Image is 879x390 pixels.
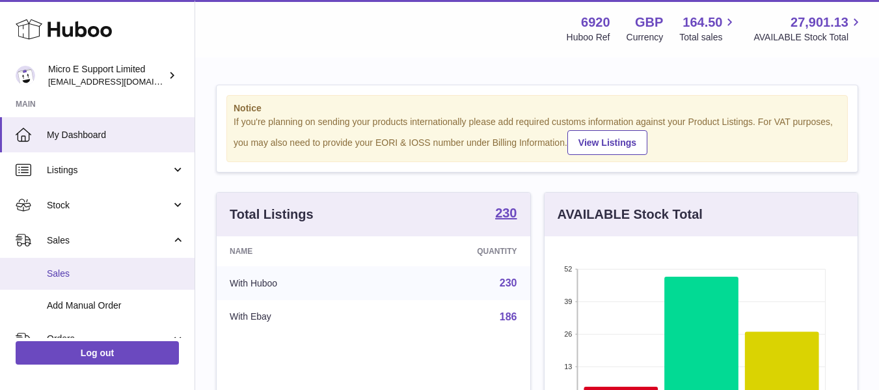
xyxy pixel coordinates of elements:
[627,31,664,44] div: Currency
[564,330,572,338] text: 26
[47,268,185,280] span: Sales
[679,31,737,44] span: Total sales
[47,129,185,141] span: My Dashboard
[635,14,663,31] strong: GBP
[567,130,647,155] a: View Listings
[230,206,314,223] h3: Total Listings
[495,206,517,219] strong: 230
[564,363,572,370] text: 13
[16,66,35,85] img: contact@micropcsupport.com
[564,298,572,305] text: 39
[217,236,382,266] th: Name
[567,31,610,44] div: Huboo Ref
[382,236,530,266] th: Quantity
[48,63,165,88] div: Micro E Support Limited
[558,206,703,223] h3: AVAILABLE Stock Total
[16,341,179,365] a: Log out
[791,14,848,31] span: 27,901.13
[47,333,171,345] span: Orders
[753,14,863,44] a: 27,901.13 AVAILABLE Stock Total
[234,102,841,115] strong: Notice
[683,14,722,31] span: 164.50
[495,206,517,222] a: 230
[500,311,517,322] a: 186
[217,300,382,334] td: With Ebay
[679,14,737,44] a: 164.50 Total sales
[47,199,171,212] span: Stock
[47,299,185,312] span: Add Manual Order
[564,265,572,273] text: 52
[47,164,171,176] span: Listings
[500,277,517,288] a: 230
[217,266,382,300] td: With Huboo
[234,116,841,155] div: If you're planning on sending your products internationally please add required customs informati...
[47,234,171,247] span: Sales
[581,14,610,31] strong: 6920
[48,76,191,87] span: [EMAIL_ADDRESS][DOMAIN_NAME]
[753,31,863,44] span: AVAILABLE Stock Total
